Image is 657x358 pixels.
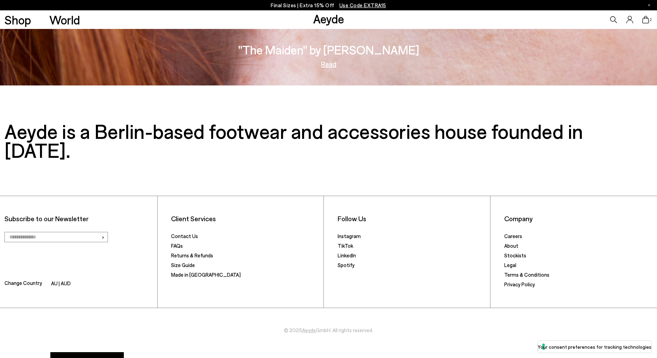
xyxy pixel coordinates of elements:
[321,60,336,67] a: Read
[171,243,183,249] a: FAQs
[49,14,80,26] a: World
[538,341,651,352] button: Your consent preferences for tracking technologies
[504,272,549,278] a: Terms & Conditions
[338,214,486,223] li: Follow Us
[339,2,386,8] span: Navigate to /collections/ss25-final-sizes
[642,16,649,23] a: 2
[4,122,653,160] h3: Aeyde is a Berlin-based footwear and accessories house founded in [DATE].
[101,232,104,242] span: ›
[171,262,195,268] a: Size Guide
[504,262,516,268] a: Legal
[4,279,42,289] span: Change Country
[51,279,71,289] li: AU | AUD
[338,233,361,239] a: Instagram
[504,233,522,239] a: Careers
[271,1,386,10] p: Final Sizes | Extra 15% Off
[313,11,344,26] a: Aeyde
[302,327,316,333] a: Aeyde
[504,214,653,223] li: Company
[338,243,353,249] a: TikTok
[338,252,356,258] a: LinkedIn
[4,214,152,223] p: Subscribe to our Newsletter
[504,281,535,287] a: Privacy Policy
[171,252,213,258] a: Returns & Refunds
[171,272,241,278] a: Made in [GEOGRAPHIC_DATA]
[338,262,355,268] a: Spotify
[538,343,651,350] label: Your consent preferences for tracking technologies
[4,14,31,26] a: Shop
[504,252,526,258] a: Stockists
[171,214,319,223] li: Client Services
[649,18,653,22] span: 2
[504,243,518,249] a: About
[171,233,198,239] a: Contact Us
[238,44,419,56] h3: "The Maiden" by [PERSON_NAME]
